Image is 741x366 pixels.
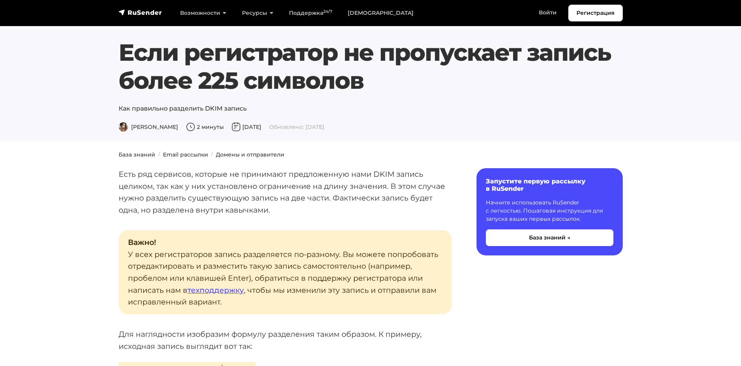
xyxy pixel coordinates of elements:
[486,178,613,192] h6: Запустите первую рассылку в RuSender
[340,5,421,21] a: [DEMOGRAPHIC_DATA]
[216,151,284,158] a: Домены и отправители
[186,122,195,132] img: Время чтения
[323,9,332,14] sup: 24/7
[119,9,162,16] img: RuSender
[281,5,340,21] a: Поддержка24/7
[269,123,324,130] span: Обновлено: [DATE]
[119,151,155,158] a: База знаний
[119,230,452,314] p: У всех регистраторов запись разделяется по-разному. Вы можете попробовать отредактировать и разме...
[531,5,564,21] a: Войти
[172,5,234,21] a: Возможности
[234,5,281,21] a: Ресурсы
[231,123,261,130] span: [DATE]
[114,151,627,159] nav: breadcrumb
[476,168,623,255] a: Запустите первую рассылку в RuSender Начните использовать RuSender с легкостью. Пошаговая инструк...
[187,285,244,295] a: техподдержку
[486,199,613,223] p: Начните использовать RuSender с легкостью. Пошаговая инструкция для запуска ваших первых рассылок.
[119,168,452,216] p: Есть ряд сервисов, которые не принимают предложенную нами DKIM запись целиком, так как у них уста...
[568,5,623,21] a: Регистрация
[119,328,452,352] p: Для наглядности изобразим формулу разделения таким образом. К примеру, исходная запись выглядит в...
[186,123,224,130] span: 2 минуты
[119,39,623,95] h1: Если регистратор не пропускает запись более 225 символов
[163,151,208,158] a: Email рассылки
[119,104,623,113] p: Как правильно разделить DKIM запись
[486,229,613,246] button: База знаний →
[128,238,156,247] strong: Важно!
[119,123,178,130] span: [PERSON_NAME]
[231,122,241,132] img: Дата публикации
